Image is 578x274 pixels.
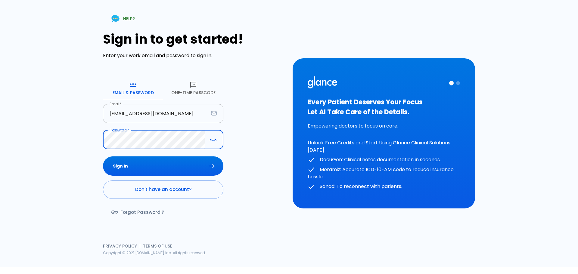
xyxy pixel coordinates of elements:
[103,243,137,249] a: Privacy Policy
[103,180,223,199] a: Don't have an account?
[308,97,460,117] h3: Every Patient Deserves Your Focus Let AI Take Care of the Details.
[163,78,223,99] button: One-Time Passcode
[103,250,206,255] span: Copyright © 2021 [DOMAIN_NAME] Inc. All rights reserved.
[103,104,209,123] input: dr.ahmed@clinic.com
[110,13,121,24] img: Chat Support
[308,139,460,154] p: Unlock Free Credits and Start Using Glance Clinical Solutions [DATE]
[103,32,285,47] h1: Sign in to get started!
[308,183,460,190] p: Sanad: To reconnect with patients.
[139,243,141,249] span: |
[103,52,285,59] p: Enter your work email and password to sign in.
[103,11,142,26] a: HELP?
[143,243,172,249] a: Terms of Use
[308,122,460,130] p: Empowering doctors to focus on care.
[103,204,174,221] a: Forgot Password ?
[308,166,460,181] p: Moramiz: Accurate ICD-10-AM code to reduce insurance hassle.
[103,156,223,176] button: Sign In
[103,78,163,99] button: Email & Password
[308,156,460,164] p: DocuGen: Clinical notes documentation in seconds.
